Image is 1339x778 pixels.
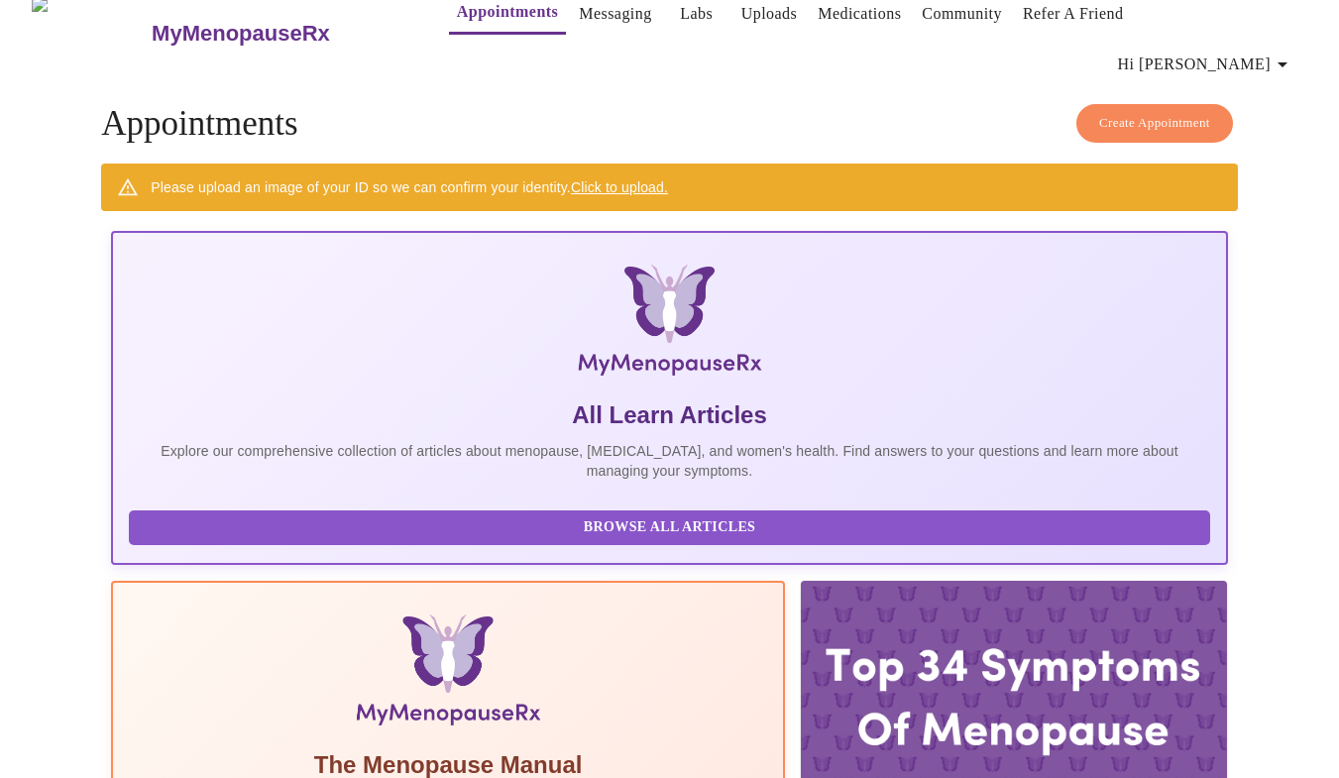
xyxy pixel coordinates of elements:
[151,169,668,205] div: Please upload an image of your ID so we can confirm your identity.
[571,179,668,195] a: Click to upload.
[129,510,1210,545] button: Browse All Articles
[1118,51,1294,78] span: Hi [PERSON_NAME]
[129,517,1215,534] a: Browse All Articles
[230,614,665,733] img: Menopause Manual
[152,21,330,47] h3: MyMenopauseRx
[1076,104,1233,143] button: Create Appointment
[1110,45,1302,84] button: Hi [PERSON_NAME]
[1099,112,1210,135] span: Create Appointment
[129,399,1210,431] h5: All Learn Articles
[129,441,1210,481] p: Explore our comprehensive collection of articles about menopause, [MEDICAL_DATA], and women's hea...
[101,104,1238,144] h4: Appointments
[296,265,1042,384] img: MyMenopauseRx Logo
[149,515,1190,540] span: Browse All Articles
